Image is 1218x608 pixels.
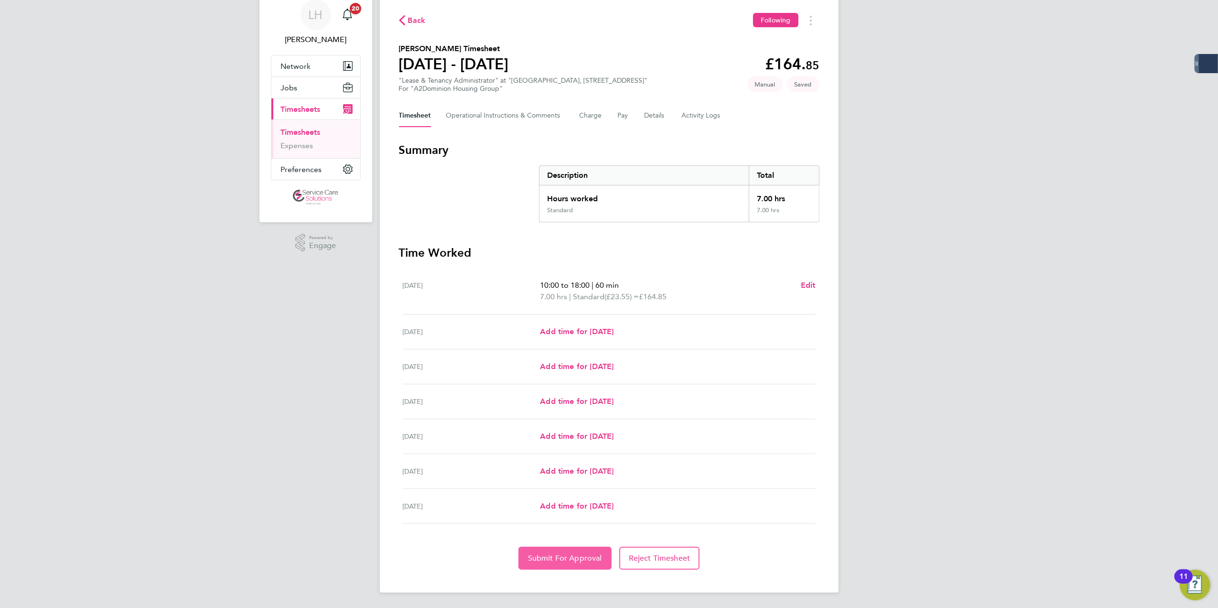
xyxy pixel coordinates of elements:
[281,62,311,71] span: Network
[540,501,614,510] span: Add time for [DATE]
[629,554,690,563] span: Reject Timesheet
[765,55,819,73] app-decimal: £164.
[747,76,783,92] span: This timesheet was manually created.
[540,500,614,512] a: Add time for [DATE]
[749,166,819,185] div: Total
[618,104,629,127] button: Pay
[281,105,321,114] span: Timesheets
[403,396,540,407] div: [DATE]
[403,280,540,303] div: [DATE]
[801,280,816,291] a: Edit
[293,190,338,205] img: servicecare-logo-retina.png
[539,165,819,222] div: Summary
[446,104,564,127] button: Operational Instructions & Comments
[540,362,614,371] span: Add time for [DATE]
[547,206,573,214] div: Standard
[281,83,298,92] span: Jobs
[281,165,322,174] span: Preferences
[309,242,336,250] span: Engage
[518,547,612,570] button: Submit For Approval
[761,16,790,24] span: Following
[802,13,819,28] button: Timesheets Menu
[540,431,614,442] a: Add time for [DATE]
[271,98,360,119] button: Timesheets
[595,281,619,290] span: 60 min
[540,326,614,337] a: Add time for [DATE]
[573,291,604,303] span: Standard
[1179,576,1188,589] div: 11
[408,15,426,26] span: Back
[749,185,819,206] div: 7.00 hrs
[539,185,749,206] div: Hours worked
[806,58,819,72] span: 85
[580,104,603,127] button: Charge
[281,128,321,137] a: Timesheets
[682,104,722,127] button: Activity Logs
[295,234,336,252] a: Powered byEngage
[540,281,590,290] span: 10:00 to 18:00
[1180,570,1210,600] button: Open Resource Center, 11 new notifications
[403,361,540,372] div: [DATE]
[749,206,819,222] div: 7.00 hrs
[569,292,571,301] span: |
[403,500,540,512] div: [DATE]
[271,34,361,45] span: Lewis Hodson
[540,361,614,372] a: Add time for [DATE]
[540,466,614,477] a: Add time for [DATE]
[619,547,700,570] button: Reject Timesheet
[399,245,819,261] h3: Time Worked
[403,466,540,477] div: [DATE]
[271,77,360,98] button: Jobs
[639,292,667,301] span: £164.85
[592,281,593,290] span: |
[539,166,749,185] div: Description
[604,292,639,301] span: (£23.55) =
[399,104,431,127] button: Timesheet
[399,76,648,93] div: "Lease & Tenancy Administrator" at "[GEOGRAPHIC_DATA], [STREET_ADDRESS]"
[403,326,540,337] div: [DATE]
[403,431,540,442] div: [DATE]
[271,119,360,158] div: Timesheets
[787,76,819,92] span: This timesheet is Saved.
[271,190,361,205] a: Go to home page
[399,14,426,26] button: Back
[540,467,614,476] span: Add time for [DATE]
[399,43,509,54] h2: [PERSON_NAME] Timesheet
[753,13,798,27] button: Following
[540,432,614,441] span: Add time for [DATE]
[399,54,509,74] h1: [DATE] - [DATE]
[399,142,819,570] section: Timesheet
[540,396,614,407] a: Add time for [DATE]
[399,142,819,158] h3: Summary
[271,159,360,180] button: Preferences
[540,397,614,406] span: Add time for [DATE]
[350,3,361,14] span: 20
[309,9,323,21] span: LH
[645,104,667,127] button: Details
[309,234,336,242] span: Powered by
[540,292,567,301] span: 7.00 hrs
[281,141,313,150] a: Expenses
[801,281,816,290] span: Edit
[399,85,648,93] div: For "A2Dominion Housing Group"
[528,554,602,563] span: Submit For Approval
[540,327,614,336] span: Add time for [DATE]
[271,55,360,76] button: Network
